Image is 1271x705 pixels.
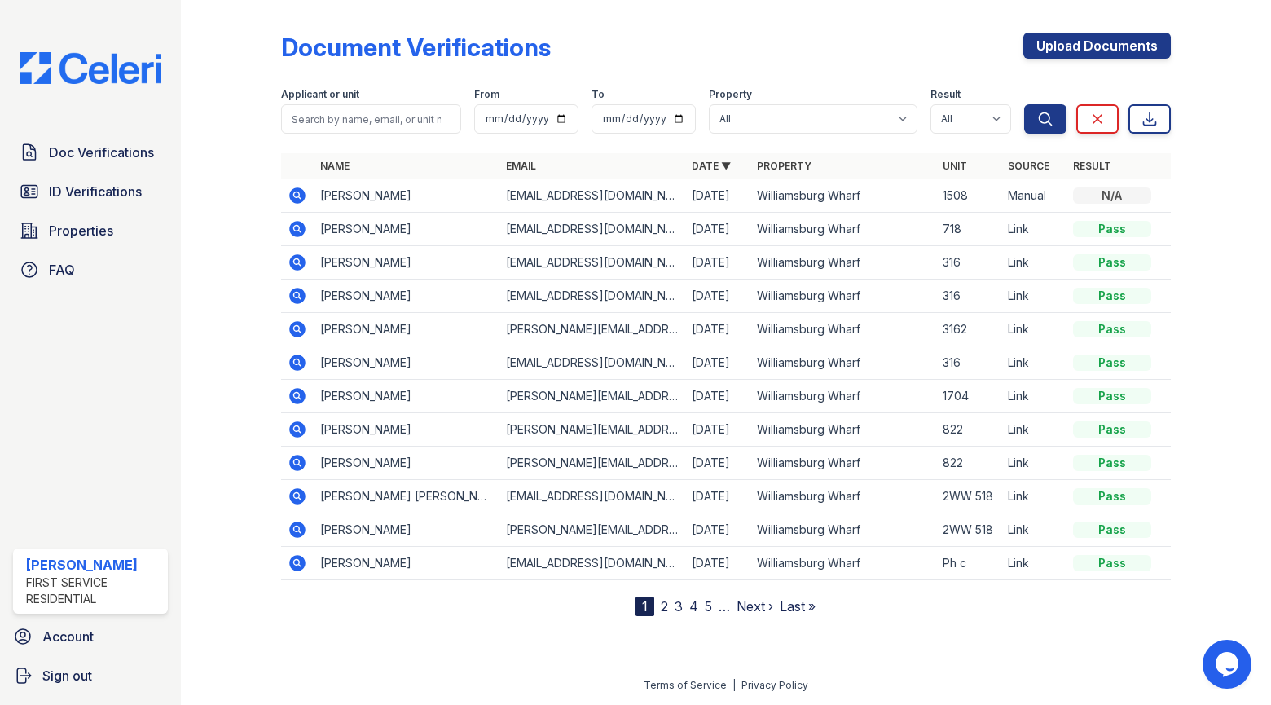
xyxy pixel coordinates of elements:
[314,346,499,380] td: [PERSON_NAME]
[1073,522,1151,538] div: Pass
[936,280,1001,313] td: 316
[750,447,936,480] td: Williamsburg Wharf
[750,480,936,513] td: Williamsburg Wharf
[936,213,1001,246] td: 718
[592,88,605,101] label: To
[1073,488,1151,505] div: Pass
[1001,346,1066,380] td: Link
[750,346,936,380] td: Williamsburg Wharf
[1001,380,1066,413] td: Link
[314,447,499,480] td: [PERSON_NAME]
[1073,421,1151,438] div: Pass
[13,214,168,247] a: Properties
[320,160,350,172] a: Name
[685,547,750,580] td: [DATE]
[1001,547,1066,580] td: Link
[26,555,161,575] div: [PERSON_NAME]
[13,175,168,208] a: ID Verifications
[1001,246,1066,280] td: Link
[314,413,499,447] td: [PERSON_NAME]
[685,413,750,447] td: [DATE]
[692,160,731,172] a: Date ▼
[750,246,936,280] td: Williamsburg Wharf
[314,547,499,580] td: [PERSON_NAME]
[685,246,750,280] td: [DATE]
[1023,33,1171,59] a: Upload Documents
[685,513,750,547] td: [DATE]
[943,160,967,172] a: Unit
[499,346,685,380] td: [EMAIL_ADDRESS][DOMAIN_NAME]
[685,346,750,380] td: [DATE]
[685,213,750,246] td: [DATE]
[499,413,685,447] td: [PERSON_NAME][EMAIL_ADDRESS][DOMAIN_NAME]
[13,136,168,169] a: Doc Verifications
[1001,513,1066,547] td: Link
[7,659,174,692] button: Sign out
[936,447,1001,480] td: 822
[1001,413,1066,447] td: Link
[281,104,461,134] input: Search by name, email, or unit number
[281,88,359,101] label: Applicant or unit
[930,88,961,101] label: Result
[1073,254,1151,271] div: Pass
[506,160,536,172] a: Email
[936,480,1001,513] td: 2WW 518
[1001,313,1066,346] td: Link
[314,513,499,547] td: [PERSON_NAME]
[314,280,499,313] td: [PERSON_NAME]
[685,179,750,213] td: [DATE]
[635,597,654,616] div: 1
[936,513,1001,547] td: 2WW 518
[499,380,685,413] td: [PERSON_NAME][EMAIL_ADDRESS][DOMAIN_NAME]
[675,598,683,615] a: 3
[1073,187,1151,204] div: N/A
[757,160,811,172] a: Property
[689,598,698,615] a: 4
[42,666,92,685] span: Sign out
[685,480,750,513] td: [DATE]
[750,179,936,213] td: Williamsburg Wharf
[499,447,685,480] td: [PERSON_NAME][EMAIL_ADDRESS][DOMAIN_NAME]
[314,480,499,513] td: [PERSON_NAME] [PERSON_NAME]
[709,88,752,101] label: Property
[685,313,750,346] td: [DATE]
[741,679,808,691] a: Privacy Policy
[685,447,750,480] td: [DATE]
[1008,160,1049,172] a: Source
[49,221,113,240] span: Properties
[499,213,685,246] td: [EMAIL_ADDRESS][DOMAIN_NAME]
[936,246,1001,280] td: 316
[7,620,174,653] a: Account
[499,313,685,346] td: [PERSON_NAME][EMAIL_ADDRESS][DOMAIN_NAME]
[936,413,1001,447] td: 822
[26,575,161,607] div: First Service Residential
[936,313,1001,346] td: 3162
[685,280,750,313] td: [DATE]
[750,380,936,413] td: Williamsburg Wharf
[750,213,936,246] td: Williamsburg Wharf
[750,313,936,346] td: Williamsburg Wharf
[13,253,168,286] a: FAQ
[49,182,142,201] span: ID Verifications
[936,380,1001,413] td: 1704
[1073,355,1151,371] div: Pass
[499,179,685,213] td: [EMAIL_ADDRESS][DOMAIN_NAME]
[499,280,685,313] td: [EMAIL_ADDRESS][DOMAIN_NAME]
[1001,480,1066,513] td: Link
[750,413,936,447] td: Williamsburg Wharf
[1073,555,1151,571] div: Pass
[1203,640,1255,689] iframe: chat widget
[644,679,727,691] a: Terms of Service
[499,547,685,580] td: [EMAIL_ADDRESS][DOMAIN_NAME]
[1073,221,1151,237] div: Pass
[780,598,816,615] a: Last »
[1073,160,1111,172] a: Result
[1001,447,1066,480] td: Link
[314,213,499,246] td: [PERSON_NAME]
[750,280,936,313] td: Williamsburg Wharf
[750,513,936,547] td: Williamsburg Wharf
[936,179,1001,213] td: 1508
[314,179,499,213] td: [PERSON_NAME]
[474,88,499,101] label: From
[750,547,936,580] td: Williamsburg Wharf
